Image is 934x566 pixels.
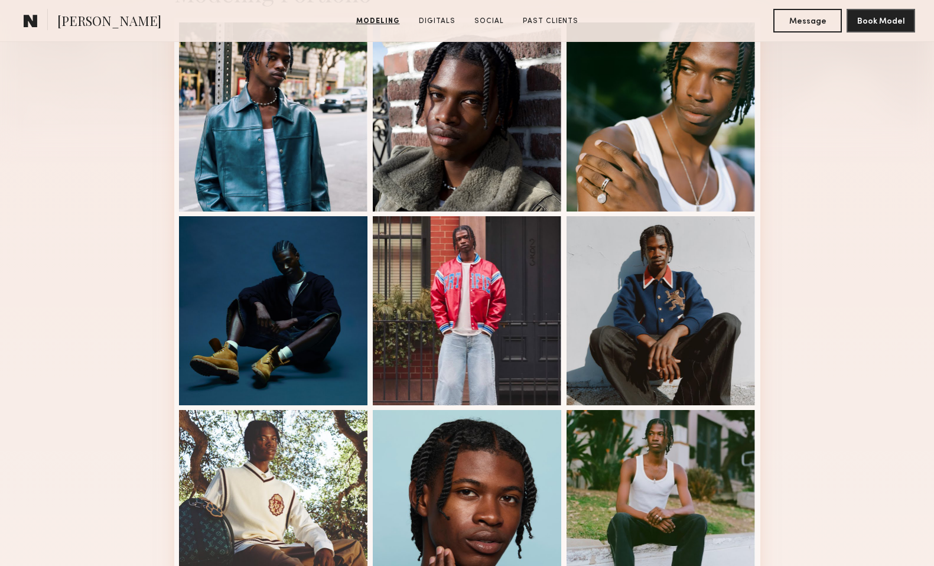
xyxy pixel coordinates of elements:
a: Book Model [847,15,915,25]
button: Book Model [847,9,915,32]
button: Message [773,9,842,32]
a: Past Clients [518,16,583,27]
span: [PERSON_NAME] [57,12,161,32]
a: Digitals [414,16,460,27]
a: Modeling [352,16,405,27]
a: Social [470,16,509,27]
